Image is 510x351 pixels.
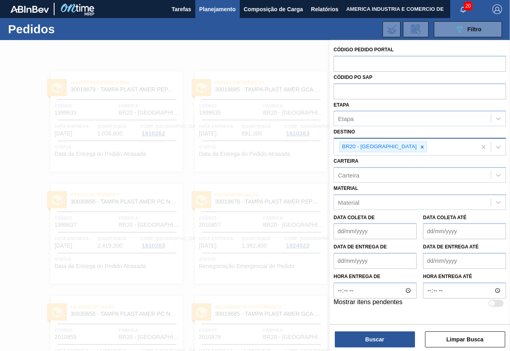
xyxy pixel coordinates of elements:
[334,129,355,135] label: Destino
[334,253,417,269] input: dd/mm/yyyy
[334,223,417,239] input: dd/mm/yyyy
[334,215,374,220] label: Data coleta de
[423,215,466,220] label: Data coleta até
[334,102,349,108] label: Etapa
[244,4,303,14] span: Composição de Carga
[423,271,506,282] label: Hora entrega até
[172,4,191,14] span: Tarefas
[382,21,401,37] div: Importar Negociações dos Pedidos
[467,26,482,32] span: Filtro
[434,21,502,37] button: Filtro
[338,199,359,206] div: Material
[423,244,479,250] label: Data de Entrega até
[403,21,429,37] div: Solicitação de Revisão de Pedidos
[8,24,119,34] h1: Pedidos
[423,223,506,239] input: dd/mm/yyyy
[334,75,372,80] label: Códido PO SAP
[334,244,387,250] label: Data de Entrega de
[10,6,49,13] img: TNhmsLtSVTkK8tSr43FrP2fwEKptu5GPRR3wAAAABJRU5ErkJggg==
[311,4,338,14] span: Relatórios
[199,4,236,14] span: Planejamento
[338,171,359,178] div: Carteira
[338,115,354,122] div: Etapa
[423,253,506,269] input: dd/mm/yyyy
[334,186,358,191] label: Material
[334,158,358,164] label: Carteira
[334,299,403,308] label: Mostrar itens pendentes
[492,4,502,14] img: Logout
[334,47,394,52] label: Código Pedido Portal
[334,271,417,282] label: Hora entrega de
[340,142,418,152] div: BR20 - [GEOGRAPHIC_DATA]
[464,2,472,10] span: 20
[450,4,476,15] button: Notificações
